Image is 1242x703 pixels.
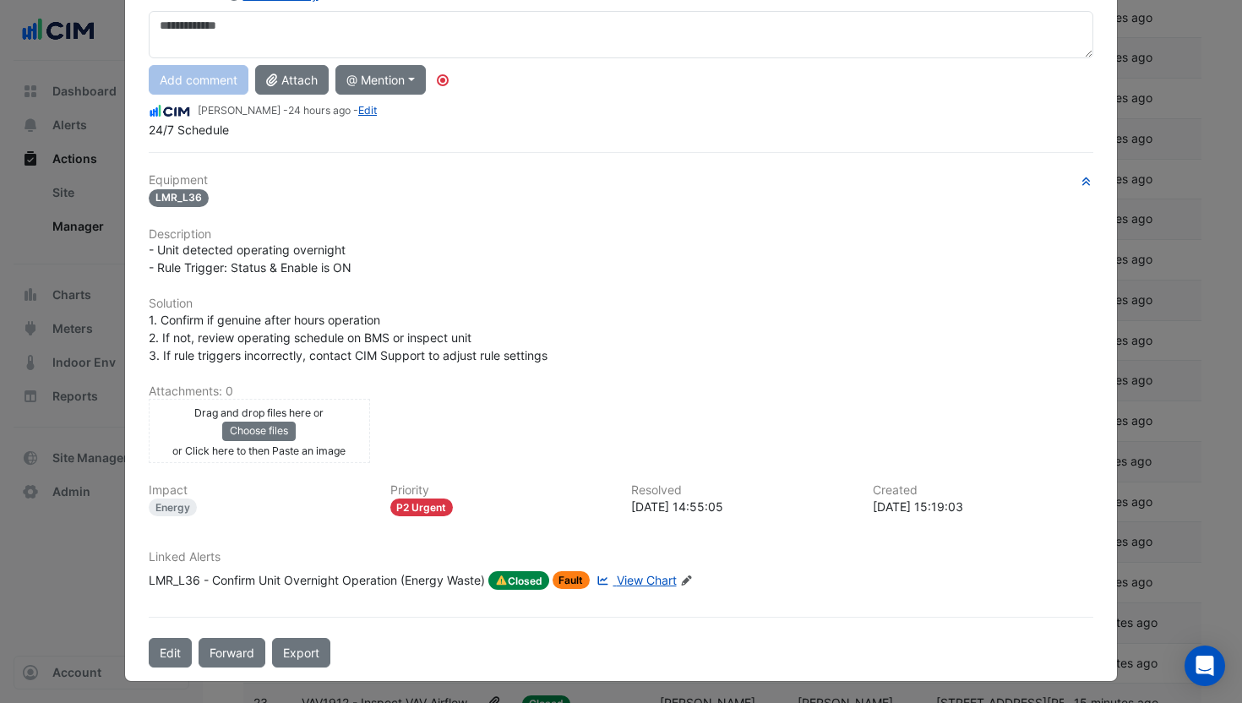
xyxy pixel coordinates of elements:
[149,638,192,668] button: Edit
[553,571,591,589] span: Fault
[149,189,209,207] span: LMR_L36
[149,550,1093,564] h6: Linked Alerts
[199,638,265,668] button: Forward
[488,571,549,590] span: Closed
[272,638,330,668] a: Export
[194,406,324,419] small: Drag and drop files here or
[149,297,1093,311] h6: Solution
[358,104,377,117] a: Edit
[631,498,853,515] div: [DATE] 14:55:05
[149,571,485,590] div: LMR_L36 - Confirm Unit Overnight Operation (Energy Waste)
[255,65,329,95] button: Attach
[149,173,1093,188] h6: Equipment
[172,444,346,457] small: or Click here to then Paste an image
[390,499,454,516] div: P2 Urgent
[149,499,197,516] div: Energy
[593,571,676,590] a: View Chart
[149,313,547,362] span: 1. Confirm if genuine after hours operation 2. If not, review operating schedule on BMS or inspec...
[873,498,1094,515] div: [DATE] 15:19:03
[617,573,677,587] span: View Chart
[149,384,1093,399] h6: Attachments: 0
[149,227,1093,242] h6: Description
[335,65,426,95] button: @ Mention
[149,102,191,121] img: CIM
[1185,646,1225,686] div: Open Intercom Messenger
[631,483,853,498] h6: Resolved
[390,483,612,498] h6: Priority
[873,483,1094,498] h6: Created
[149,243,351,275] span: - Unit detected operating overnight - Rule Trigger: Status & Enable is ON
[288,104,351,117] span: 2025-09-16 15:19:04
[222,422,296,440] button: Choose files
[149,483,370,498] h6: Impact
[680,575,693,587] fa-icon: Edit Linked Alerts
[149,123,229,137] span: 24/7 Schedule
[198,103,377,118] small: [PERSON_NAME] - -
[435,73,450,88] div: Tooltip anchor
